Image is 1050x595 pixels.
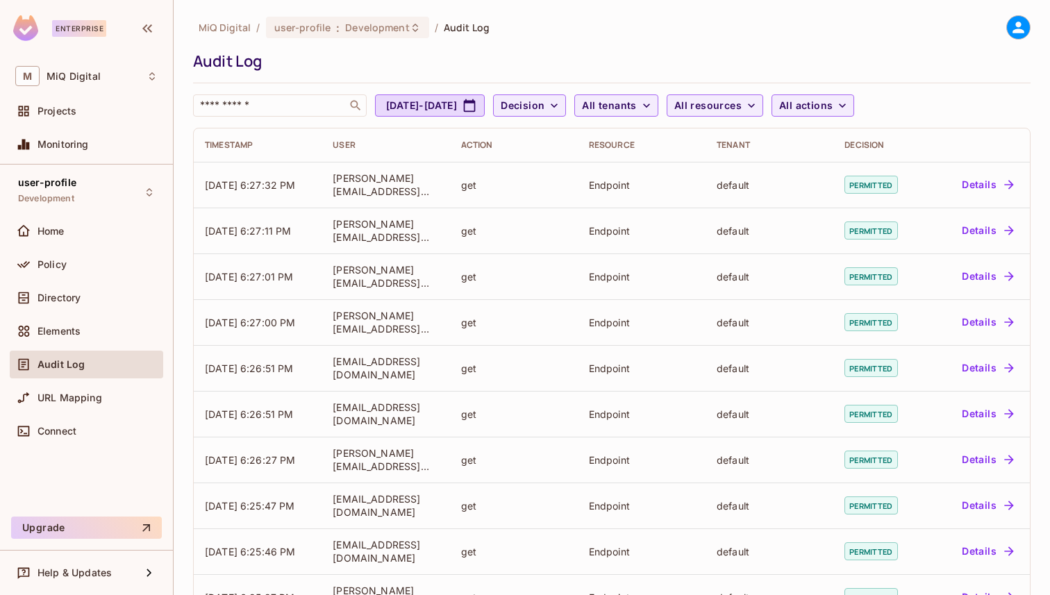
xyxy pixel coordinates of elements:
img: SReyMgAAAABJRU5ErkJggg== [13,15,38,41]
span: : [335,22,340,33]
span: Decision [501,97,544,115]
div: Action [461,140,567,151]
span: permitted [844,496,897,514]
div: [PERSON_NAME][EMAIL_ADDRESS][DOMAIN_NAME] [333,171,438,198]
span: Directory [37,292,81,303]
span: permitted [844,542,897,560]
div: Endpoint [589,499,694,512]
span: permitted [844,221,897,240]
div: default [717,224,822,237]
span: [DATE] 6:27:32 PM [205,179,296,191]
div: Resource [589,140,694,151]
div: Timestamp [205,140,310,151]
div: Decision [844,140,915,151]
div: Endpoint [589,545,694,558]
div: [PERSON_NAME][EMAIL_ADDRESS][DOMAIN_NAME] [333,309,438,335]
span: [DATE] 6:25:46 PM [205,546,296,558]
button: Decision [493,94,566,117]
div: default [717,499,822,512]
span: Development [18,193,74,204]
div: Audit Log [193,51,1024,72]
span: All actions [779,97,833,115]
span: Home [37,226,65,237]
span: user-profile [274,21,331,34]
button: Details [956,174,1019,196]
span: permitted [844,267,897,285]
button: Details [956,494,1019,517]
div: get [461,545,567,558]
div: Tenant [717,140,822,151]
span: Monitoring [37,139,89,150]
span: Projects [37,106,76,117]
span: Workspace: MiQ Digital [47,71,101,82]
span: All resources [674,97,742,115]
span: permitted [844,176,897,194]
div: get [461,362,567,375]
div: [PERSON_NAME][EMAIL_ADDRESS][DOMAIN_NAME] [333,263,438,290]
div: get [461,453,567,467]
button: All actions [772,94,854,117]
div: default [717,178,822,192]
div: Enterprise [52,20,106,37]
div: get [461,224,567,237]
div: [EMAIL_ADDRESS][DOMAIN_NAME] [333,492,438,519]
button: All resources [667,94,763,117]
span: [DATE] 6:26:51 PM [205,408,294,420]
span: [DATE] 6:26:27 PM [205,454,296,466]
div: get [461,499,567,512]
span: [DATE] 6:27:00 PM [205,317,296,328]
div: Endpoint [589,362,694,375]
button: Details [956,219,1019,242]
span: Audit Log [444,21,490,34]
div: default [717,270,822,283]
span: [DATE] 6:27:01 PM [205,271,294,283]
span: Audit Log [37,359,85,370]
div: [EMAIL_ADDRESS][DOMAIN_NAME] [333,401,438,427]
div: get [461,316,567,329]
div: Endpoint [589,224,694,237]
button: All tenants [574,94,658,117]
div: Endpoint [589,408,694,421]
span: [DATE] 6:26:51 PM [205,362,294,374]
div: [EMAIL_ADDRESS][DOMAIN_NAME] [333,538,438,564]
button: Details [956,449,1019,471]
span: Policy [37,259,67,270]
button: Upgrade [11,517,162,539]
span: M [15,66,40,86]
div: Endpoint [589,270,694,283]
button: Details [956,311,1019,333]
div: default [717,362,822,375]
span: Elements [37,326,81,337]
div: Endpoint [589,178,694,192]
span: Help & Updates [37,567,112,578]
div: default [717,316,822,329]
button: Details [956,357,1019,379]
div: get [461,408,567,421]
span: [DATE] 6:27:11 PM [205,225,292,237]
div: [EMAIL_ADDRESS][DOMAIN_NAME] [333,355,438,381]
div: default [717,453,822,467]
div: get [461,178,567,192]
span: URL Mapping [37,392,102,403]
div: [PERSON_NAME][EMAIL_ADDRESS][DOMAIN_NAME] [333,446,438,473]
span: Development [345,21,409,34]
div: [PERSON_NAME][EMAIL_ADDRESS][DOMAIN_NAME] [333,217,438,244]
span: [DATE] 6:25:47 PM [205,500,295,512]
div: Endpoint [589,453,694,467]
button: Details [956,403,1019,425]
div: get [461,270,567,283]
div: User [333,140,438,151]
li: / [256,21,260,34]
div: default [717,408,822,421]
span: permitted [844,405,897,423]
button: Details [956,540,1019,562]
div: default [717,545,822,558]
span: All tenants [582,97,636,115]
span: the active workspace [199,21,251,34]
li: / [435,21,438,34]
button: [DATE]-[DATE] [375,94,485,117]
span: permitted [844,313,897,331]
span: permitted [844,359,897,377]
div: Endpoint [589,316,694,329]
span: permitted [844,451,897,469]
